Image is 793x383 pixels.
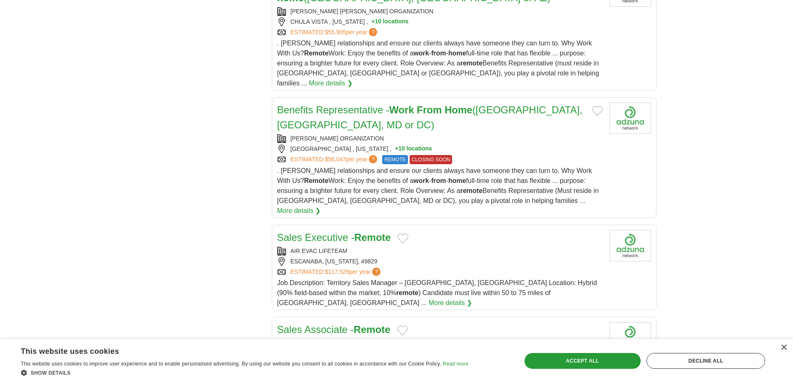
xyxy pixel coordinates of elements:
img: Company logo [609,322,651,353]
span: ? [369,155,377,163]
strong: Remote [304,50,328,57]
button: Add to favorite jobs [592,106,603,116]
strong: from [431,50,446,57]
div: Accept all [525,353,641,369]
div: AIR EVAC LIFETEAM [277,247,603,255]
span: . [PERSON_NAME] relationships and ensure our clients always have someone they can turn to. Why Wo... [277,40,599,87]
div: Close [781,345,787,351]
div: Show details [21,368,468,377]
div: Decline all [646,353,765,369]
a: ESTIMATED:$55,905per year? [291,28,379,37]
strong: work [413,177,429,184]
span: + [371,18,375,26]
span: Show details [31,370,71,376]
a: More details ❯ [309,78,353,88]
button: Add to favorite jobs [398,233,408,243]
a: More details ❯ [277,206,321,216]
strong: remote [460,187,482,194]
img: Company logo [609,103,651,134]
span: REMOTE [382,155,408,164]
div: CHULA VISTA , [US_STATE] , [277,18,603,26]
a: Read more, opens a new window [442,361,468,367]
div: [GEOGRAPHIC_DATA] , [US_STATE] , [277,145,603,153]
a: Benefits Representative -Work From Home([GEOGRAPHIC_DATA], [GEOGRAPHIC_DATA], MD or DC) [277,104,583,130]
button: +10 locations [395,145,432,153]
strong: from [431,177,446,184]
strong: remote [460,60,482,67]
strong: remote [396,289,418,296]
strong: From [417,104,442,115]
span: $56,047 [325,156,346,163]
button: Add to favorite jobs [397,325,408,335]
span: + [395,145,398,153]
strong: home [448,177,466,184]
strong: work [413,50,429,57]
div: This website uses cookies [21,344,447,356]
strong: Home [445,104,472,115]
a: ESTIMATED:$117,529per year? [291,268,383,276]
a: Sales Executive -Remote [277,232,391,243]
button: +10 locations [371,18,408,26]
strong: home [448,50,466,57]
span: $55,905 [325,29,346,35]
a: Sales Associate -Remote [277,324,390,335]
span: . [PERSON_NAME] relationships and ensure our clients always have someone they can turn to. Why Wo... [277,167,599,204]
span: ? [369,28,377,36]
div: [PERSON_NAME] [PERSON_NAME] ORGANIZATION [277,7,603,16]
a: ESTIMATED:$56,047per year? [291,155,379,164]
strong: Remote [354,324,390,335]
div: ESCANABA, [US_STATE], 49829 [277,257,603,266]
span: Job Description: Territory Sales Manager – [GEOGRAPHIC_DATA], [GEOGRAPHIC_DATA] Location: Hybrid ... [277,279,597,306]
span: CLOSING SOON [410,155,452,164]
img: Company logo [609,230,651,261]
div: [PERSON_NAME] ORGANIZATION [277,134,603,143]
strong: Remote [304,177,328,184]
span: ? [372,268,380,276]
strong: Work [389,104,414,115]
a: More details ❯ [429,298,472,308]
strong: Remote [354,232,391,243]
span: This website uses cookies to improve user experience and to enable personalised advertising. By u... [21,361,441,367]
span: $117,529 [325,268,349,275]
